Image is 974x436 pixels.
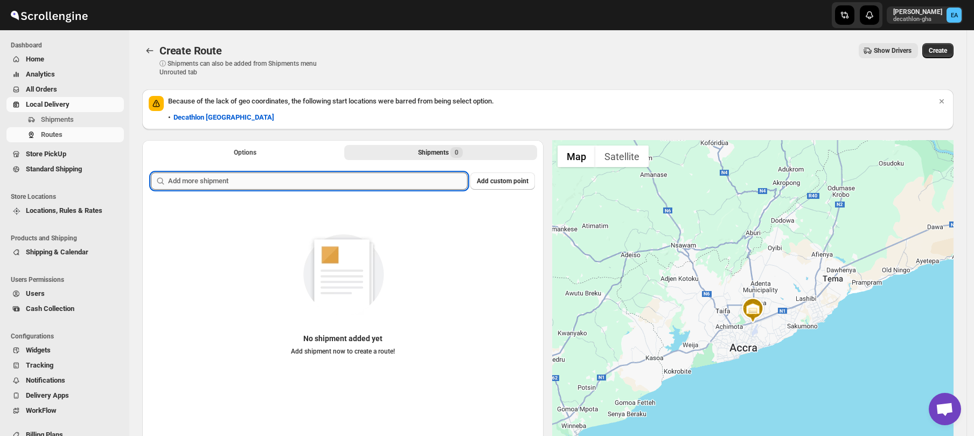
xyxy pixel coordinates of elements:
[947,8,962,23] span: Emmanuel Adu-Mensah
[26,206,102,214] span: Locations, Rules & Rates
[450,147,463,158] span: 0
[149,145,342,160] button: All Route Options
[6,373,124,388] button: Notifications
[26,346,51,354] span: Widgets
[922,43,954,58] button: Create
[26,85,57,93] span: All Orders
[41,115,74,123] span: Shipments
[874,46,912,55] span: Show Drivers
[929,46,947,55] span: Create
[893,16,942,23] p: decathlon-gha
[6,286,124,301] button: Users
[859,43,918,58] button: Show Drivers
[159,59,329,77] p: ⓘ Shipments can also be added from Shipments menu Unrouted tab
[11,192,124,201] span: Store Locations
[142,43,157,58] button: Routes
[26,100,69,108] span: Local Delivery
[26,304,74,313] span: Cash Collection
[477,177,528,185] span: Add custom point
[344,145,538,160] button: Selected Shipments
[41,130,62,139] span: Routes
[418,147,463,158] div: Shipments
[167,109,281,126] button: Decathlon [GEOGRAPHIC_DATA]
[6,127,124,142] button: Routes
[595,146,649,167] button: Show satellite imagery
[6,112,124,127] button: Shipments
[26,391,69,399] span: Delivery Apps
[6,358,124,373] button: Tracking
[11,41,124,50] span: Dashboard
[6,82,124,97] button: All Orders
[26,70,55,78] span: Analytics
[26,55,44,63] span: Home
[6,301,124,316] button: Cash Collection
[6,388,124,403] button: Delivery Apps
[951,12,958,19] text: EA
[929,393,961,425] div: Open chat
[11,275,124,284] span: Users Permissions
[470,172,535,190] button: Add custom point
[26,406,57,414] span: WorkFlow
[26,248,88,256] span: Shipping & Calendar
[9,2,89,29] img: ScrollEngine
[6,52,124,67] button: Home
[934,94,949,109] button: Dismiss notification
[6,67,124,82] button: Analytics
[173,113,274,121] b: Decathlon [GEOGRAPHIC_DATA]
[168,112,274,123] div: •
[11,234,124,243] span: Products and Shipping
[159,44,222,57] span: Create Route
[26,165,82,173] span: Standard Shipping
[893,8,942,16] p: [PERSON_NAME]
[26,376,65,384] span: Notifications
[26,289,45,297] span: Users
[6,343,124,358] button: Widgets
[6,203,124,218] button: Locations, Rules & Rates
[26,150,66,158] span: Store PickUp
[291,347,395,356] p: Add shipment now to create a route!
[168,172,468,190] input: Add more shipment
[26,361,53,369] span: Tracking
[11,332,124,341] span: Configurations
[168,96,936,107] p: Because of the lack of geo coordinates, the following start locations were barred from being sele...
[234,148,256,157] span: Options
[6,403,124,418] button: WorkFlow
[887,6,963,24] button: User menu
[6,245,124,260] button: Shipping & Calendar
[558,146,595,167] button: Show street map
[291,333,395,344] p: No shipment added yet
